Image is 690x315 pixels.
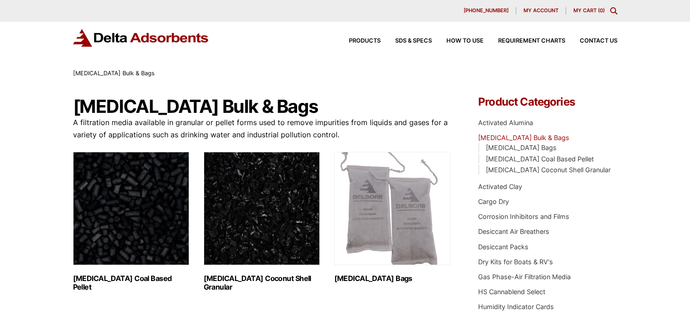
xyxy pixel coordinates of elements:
a: Humidity Indicator Cards [478,303,554,310]
a: Requirement Charts [484,38,565,44]
a: HS Cannablend Select [478,288,545,296]
img: Activated Carbon Bags [334,152,450,265]
span: 0 [600,7,603,14]
a: My Cart (0) [573,7,605,14]
div: Toggle Modal Content [610,7,617,15]
span: [PHONE_NUMBER] [464,8,509,13]
span: Products [349,38,381,44]
a: SDS & SPECS [381,38,432,44]
a: [MEDICAL_DATA] Bulk & Bags [478,134,569,141]
a: Activated Clay [478,183,522,190]
a: My account [516,7,566,15]
a: Gas Phase-Air Filtration Media [478,273,571,281]
a: Contact Us [565,38,617,44]
span: My account [524,8,558,13]
span: SDS & SPECS [395,38,432,44]
a: [MEDICAL_DATA] Bags [486,144,557,151]
a: Dry Kits for Boats & RV's [478,258,553,266]
h2: [MEDICAL_DATA] Coal Based Pellet [73,274,189,291]
a: Products [334,38,381,44]
h2: [MEDICAL_DATA] Coconut Shell Granular [204,274,320,291]
h2: [MEDICAL_DATA] Bags [334,274,450,283]
h4: Product Categories [478,97,617,107]
span: [MEDICAL_DATA] Bulk & Bags [73,70,155,77]
img: Activated Carbon Coconut Shell Granular [204,152,320,265]
a: Visit product category Activated Carbon Coal Based Pellet [73,152,189,291]
img: Activated Carbon Coal Based Pellet [73,152,189,265]
a: Desiccant Packs [478,243,529,251]
p: A filtration media available in granular or pellet forms used to remove impurities from liquids a... [73,116,451,141]
span: Contact Us [580,38,617,44]
a: [MEDICAL_DATA] Coconut Shell Granular [486,166,611,174]
span: How to Use [446,38,484,44]
a: [MEDICAL_DATA] Coal Based Pellet [486,155,594,163]
span: Requirement Charts [498,38,565,44]
img: Delta Adsorbents [73,29,209,47]
a: Corrosion Inhibitors and Films [478,213,569,220]
a: Cargo Dry [478,198,509,205]
a: Desiccant Air Breathers [478,228,549,235]
a: Visit product category Activated Carbon Coconut Shell Granular [204,152,320,291]
a: Visit product category Activated Carbon Bags [334,152,450,283]
a: How to Use [432,38,484,44]
a: [PHONE_NUMBER] [456,7,516,15]
a: Activated Alumina [478,119,533,126]
h1: [MEDICAL_DATA] Bulk & Bags [73,97,451,116]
